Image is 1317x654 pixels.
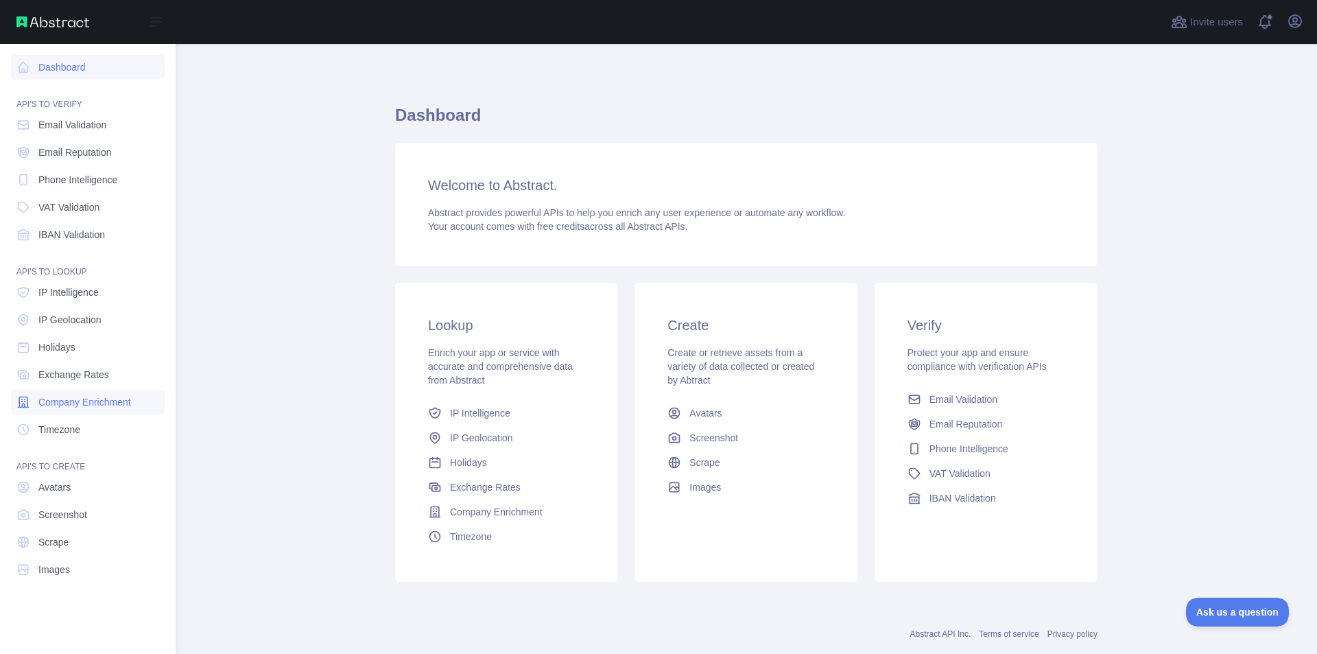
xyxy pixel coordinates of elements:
[537,221,584,232] span: free credits
[450,431,513,445] span: IP Geolocation
[929,491,996,505] span: IBAN Validation
[1168,11,1246,33] button: Invite users
[38,200,99,214] span: VAT Validation
[929,442,1008,456] span: Phone Intelligence
[11,475,165,500] a: Avatars
[38,508,87,522] span: Screenshot
[428,207,846,218] span: Abstract provides powerful APIs to help you enrich any user experience or automate any workflow.
[423,500,591,524] a: Company Enrichment
[38,285,99,299] span: IP Intelligence
[689,456,720,469] span: Scrape
[689,406,722,420] span: Avatars
[11,280,165,305] a: IP Intelligence
[1186,598,1290,627] iframe: Toggle Customer Support
[428,176,1065,195] h3: Welcome to Abstract.
[902,387,1070,412] a: Email Validation
[1190,14,1243,30] span: Invite users
[423,475,591,500] a: Exchange Rates
[11,82,165,110] div: API'S TO VERIFY
[902,461,1070,486] a: VAT Validation
[428,221,687,232] span: Your account comes with across all Abstract APIs.
[11,195,165,220] a: VAT Validation
[910,629,971,639] a: Abstract API Inc.
[11,140,165,165] a: Email Reputation
[667,347,814,386] span: Create or retrieve assets from a variety of data collected or created by Abtract
[11,417,165,442] a: Timezone
[450,406,510,420] span: IP Intelligence
[11,167,165,192] a: Phone Intelligence
[662,401,830,425] a: Avatars
[16,16,89,27] img: Abstract API
[38,423,80,436] span: Timezone
[11,557,165,582] a: Images
[929,393,997,406] span: Email Validation
[428,316,585,335] h3: Lookup
[11,55,165,80] a: Dashboard
[11,222,165,247] a: IBAN Validation
[38,228,105,242] span: IBAN Validation
[907,316,1065,335] h3: Verify
[38,118,106,132] span: Email Validation
[38,535,69,549] span: Scrape
[38,395,131,409] span: Company Enrichment
[450,505,543,519] span: Company Enrichment
[11,113,165,137] a: Email Validation
[38,340,75,354] span: Holidays
[428,347,573,386] span: Enrich your app or service with accurate and comprehensive data from Abstract
[1047,629,1097,639] a: Privacy policy
[423,524,591,549] a: Timezone
[907,347,1047,372] span: Protect your app and ensure compliance with verification APIs
[929,417,1003,431] span: Email Reputation
[423,425,591,450] a: IP Geolocation
[11,502,165,527] a: Screenshot
[11,307,165,332] a: IP Geolocation
[38,480,71,494] span: Avatars
[11,335,165,360] a: Holidays
[11,445,165,472] div: API'S TO CREATE
[667,316,824,335] h3: Create
[423,401,591,425] a: IP Intelligence
[450,480,521,494] span: Exchange Rates
[450,530,492,544] span: Timezone
[450,456,487,469] span: Holidays
[662,450,830,475] a: Scrape
[902,486,1070,511] a: IBAN Validation
[929,467,990,480] span: VAT Validation
[662,425,830,450] a: Screenshot
[11,362,165,387] a: Exchange Rates
[689,480,721,494] span: Images
[11,390,165,414] a: Company Enrichment
[902,436,1070,461] a: Phone Intelligence
[423,450,591,475] a: Holidays
[689,431,738,445] span: Screenshot
[395,104,1097,137] h1: Dashboard
[38,313,102,327] span: IP Geolocation
[902,412,1070,436] a: Email Reputation
[38,368,109,382] span: Exchange Rates
[38,145,112,159] span: Email Reputation
[979,629,1039,639] a: Terms of service
[38,563,70,576] span: Images
[11,250,165,277] div: API'S TO LOOKUP
[662,475,830,500] a: Images
[11,530,165,554] a: Scrape
[38,173,117,187] span: Phone Intelligence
